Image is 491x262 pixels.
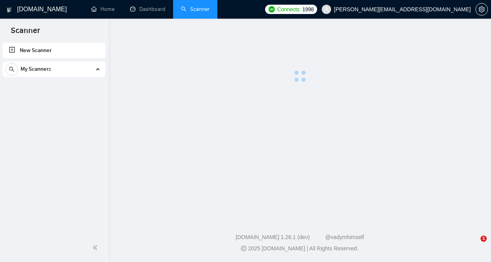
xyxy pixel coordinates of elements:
[5,25,46,41] span: Scanner
[181,6,210,12] a: searchScanner
[324,7,329,12] span: user
[465,236,483,254] iframe: Intercom live chat
[3,61,106,80] li: My Scanners
[475,3,488,16] button: setting
[5,63,18,75] button: search
[475,6,488,12] a: setting
[269,6,275,12] img: upwork-logo.png
[115,245,485,253] div: 2025 [DOMAIN_NAME] | All Rights Reserved.
[7,3,12,16] img: logo
[241,246,246,251] span: copyright
[130,6,165,12] a: dashboardDashboard
[21,61,51,77] span: My Scanners
[325,234,364,240] a: @vadymhimself
[302,5,314,14] span: 1998
[481,236,487,242] span: 1
[3,43,106,58] li: New Scanner
[9,43,99,58] a: New Scanner
[6,66,17,72] span: search
[91,6,115,12] a: homeHome
[236,234,310,240] a: [DOMAIN_NAME] 1.26.1 (dev)
[92,244,100,252] span: double-left
[277,5,300,14] span: Connects:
